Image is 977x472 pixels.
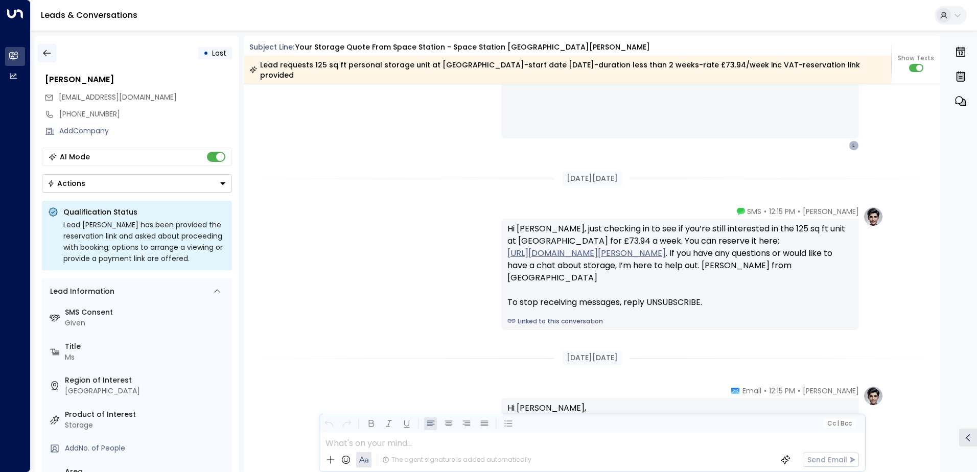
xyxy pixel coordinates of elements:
span: lavivos@gmail.com [59,92,177,103]
div: Given [65,318,228,328]
span: [EMAIL_ADDRESS][DOMAIN_NAME] [59,92,177,102]
div: Ms [65,352,228,363]
img: profile-logo.png [863,206,883,227]
div: • [203,44,208,62]
button: Cc|Bcc [823,419,855,429]
div: Storage [65,420,228,431]
p: Qualification Status [63,207,226,217]
div: The agent signature is added automatically [382,455,531,464]
div: Button group with a nested menu [42,174,232,193]
span: Subject Line: [249,42,294,52]
div: AddNo. of People [65,443,228,454]
div: Lead Information [46,286,114,297]
span: Show Texts [898,54,934,63]
button: Undo [322,417,335,430]
div: Your storage quote from Space Station - Space Station [GEOGRAPHIC_DATA][PERSON_NAME] [295,42,650,53]
span: • [798,386,800,396]
span: • [764,386,766,396]
div: Actions [48,179,85,188]
a: [URL][DOMAIN_NAME][PERSON_NAME] [507,247,666,259]
span: 12:15 PM [769,386,795,396]
label: Product of Interest [65,409,228,420]
label: Title [65,341,228,352]
span: SMS [747,206,761,217]
div: [DATE][DATE] [563,350,622,365]
a: Linked to this conversation [507,317,853,326]
div: [GEOGRAPHIC_DATA] [65,386,228,396]
span: | [837,420,839,427]
div: L [849,140,859,151]
span: Email [742,386,761,396]
span: 12:15 PM [769,206,795,217]
label: Region of Interest [65,375,228,386]
span: Lost [212,48,226,58]
div: [PHONE_NUMBER] [59,109,232,120]
span: [PERSON_NAME] [803,386,859,396]
span: • [764,206,766,217]
a: Leads & Conversations [41,9,137,21]
button: Actions [42,174,232,193]
div: Hi [PERSON_NAME], just checking in to see if you’re still interested in the 125 sq ft unit at [GE... [507,223,853,309]
div: Lead requests 125 sq ft personal storage unit at [GEOGRAPHIC_DATA]-start date [DATE]-duration les... [249,60,886,80]
button: Redo [340,417,353,430]
label: SMS Consent [65,307,228,318]
img: profile-logo.png [863,386,883,406]
div: Lead [PERSON_NAME] has been provided the reservation link and asked about proceeding with booking... [63,219,226,264]
div: [DATE][DATE] [563,171,622,186]
div: [PERSON_NAME] [45,74,232,86]
span: Cc Bcc [827,420,851,427]
div: AddCompany [59,126,232,136]
div: AI Mode [60,152,90,162]
span: [PERSON_NAME] [803,206,859,217]
span: • [798,206,800,217]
